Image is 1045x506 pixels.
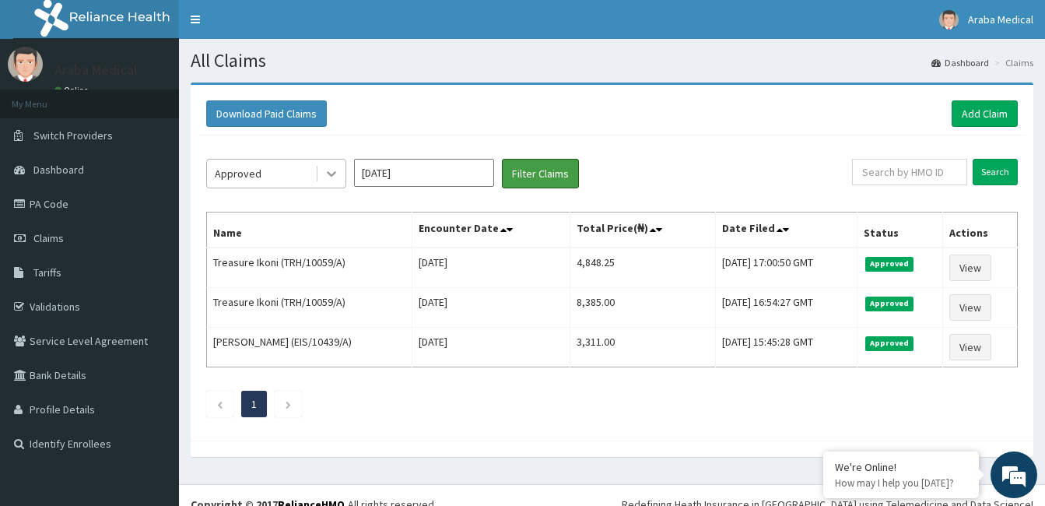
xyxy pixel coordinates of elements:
[931,56,989,69] a: Dashboard
[852,159,967,185] input: Search by HMO ID
[570,248,716,288] td: 4,848.25
[412,288,570,328] td: [DATE]
[8,339,296,394] textarea: Type your message and hit 'Enter'
[33,128,113,142] span: Switch Providers
[207,213,412,248] th: Name
[716,248,857,288] td: [DATE] 17:00:50 GMT
[216,397,223,411] a: Previous page
[857,213,942,248] th: Status
[716,288,857,328] td: [DATE] 16:54:27 GMT
[835,476,967,490] p: How may I help you today?
[716,213,857,248] th: Date Filed
[29,78,63,117] img: d_794563401_company_1708531726252_794563401
[570,328,716,367] td: 3,311.00
[949,294,991,321] a: View
[968,12,1033,26] span: Araba Medical
[207,328,412,367] td: [PERSON_NAME] (EIS/10439/A)
[570,288,716,328] td: 8,385.00
[835,460,967,474] div: We're Online!
[949,334,991,360] a: View
[33,265,61,279] span: Tariffs
[973,159,1018,185] input: Search
[8,47,43,82] img: User Image
[255,8,293,45] div: Minimize live chat window
[54,85,92,96] a: Online
[570,213,716,248] th: Total Price(₦)
[865,257,914,271] span: Approved
[90,153,215,311] span: We're online!
[206,100,327,127] button: Download Paid Claims
[207,288,412,328] td: Treasure Ikoni (TRH/10059/A)
[949,255,991,281] a: View
[952,100,1018,127] a: Add Claim
[354,159,494,187] input: Select Month and Year
[412,248,570,288] td: [DATE]
[942,213,1017,248] th: Actions
[54,63,138,77] p: Araba Medical
[285,397,292,411] a: Next page
[939,10,959,30] img: User Image
[716,328,857,367] td: [DATE] 15:45:28 GMT
[502,159,579,188] button: Filter Claims
[412,213,570,248] th: Encounter Date
[865,336,914,350] span: Approved
[33,231,64,245] span: Claims
[33,163,84,177] span: Dashboard
[81,87,261,107] div: Chat with us now
[207,248,412,288] td: Treasure Ikoni (TRH/10059/A)
[215,166,261,181] div: Approved
[865,297,914,311] span: Approved
[412,328,570,367] td: [DATE]
[191,51,1033,71] h1: All Claims
[251,397,257,411] a: Page 1 is your current page
[991,56,1033,69] li: Claims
